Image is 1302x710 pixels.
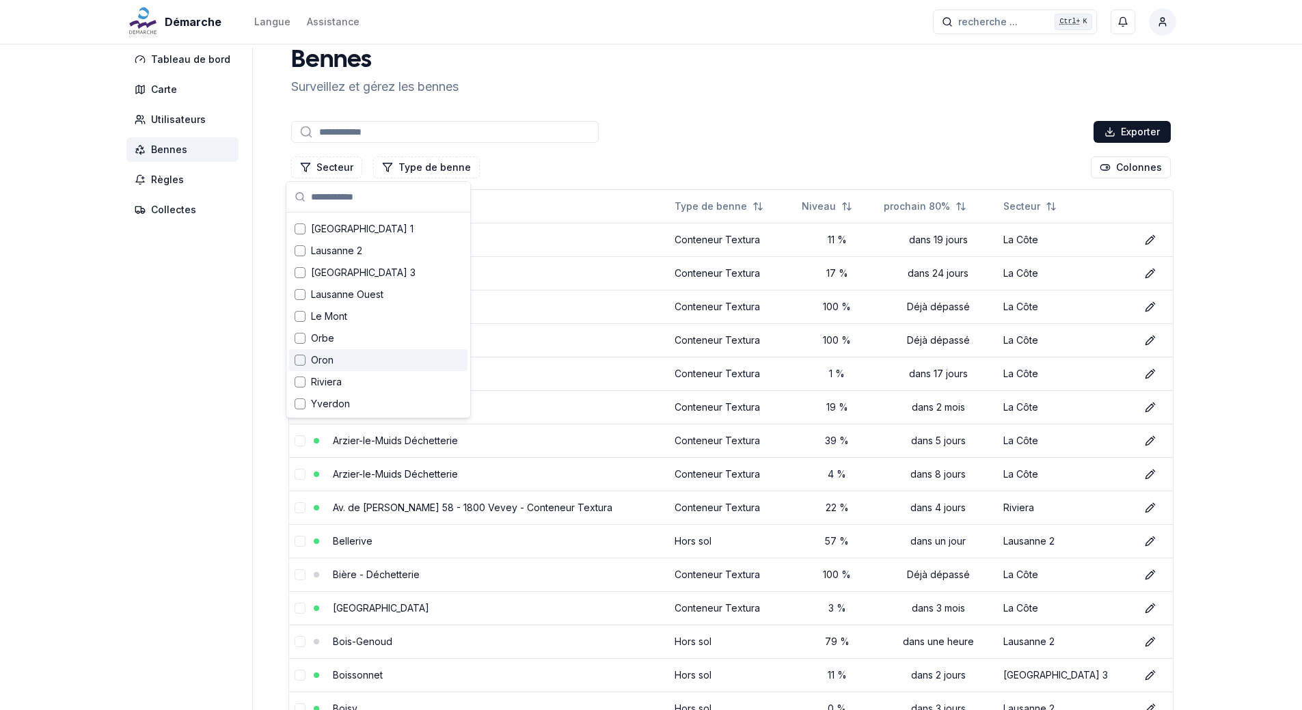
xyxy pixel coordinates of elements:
[876,195,975,217] button: Not sorted. Click to sort ascending.
[998,357,1134,390] td: La Côte
[151,173,184,187] span: Règles
[998,323,1134,357] td: La Côte
[295,469,306,480] button: select-row
[291,156,362,178] button: Filtrer les lignes
[333,669,383,681] a: Boissonnet
[311,353,334,367] span: Oron
[669,491,796,524] td: Conteneur Textura
[311,244,362,258] span: Lausanne 2
[998,290,1134,323] td: La Côte
[884,568,992,582] div: Déjà dépassé
[802,267,873,280] div: 17 %
[998,491,1134,524] td: Riviera
[884,601,992,615] div: dans 3 mois
[802,434,873,448] div: 39 %
[802,333,873,347] div: 100 %
[884,300,992,314] div: Déjà dépassé
[311,266,416,279] span: [GEOGRAPHIC_DATA] 3
[998,658,1134,692] td: [GEOGRAPHIC_DATA] 3
[802,233,873,247] div: 11 %
[669,658,796,692] td: Hors sol
[307,14,360,30] a: Assistance
[794,195,860,217] button: Not sorted. Click to sort ascending.
[295,569,306,580] button: select-row
[669,558,796,591] td: Conteneur Textura
[669,424,796,457] td: Conteneur Textura
[884,635,992,648] div: dans une heure
[333,636,392,647] a: Bois-Genoud
[669,323,796,357] td: Conteneur Textura
[802,568,873,582] div: 100 %
[291,47,459,74] h1: Bennes
[998,256,1134,290] td: La Côte
[311,310,347,323] span: Le Mont
[126,5,159,38] img: Démarche Logo
[1003,200,1040,213] span: Secteur
[802,367,873,381] div: 1 %
[802,534,873,548] div: 57 %
[884,200,950,213] span: prochain 80%
[126,47,244,72] a: Tableau de bord
[802,400,873,414] div: 19 %
[802,467,873,481] div: 4 %
[998,424,1134,457] td: La Côte
[666,195,772,217] button: Not sorted. Click to sort ascending.
[295,603,306,614] button: select-row
[333,602,429,614] a: [GEOGRAPHIC_DATA]
[311,375,342,389] span: Riviera
[884,467,992,481] div: dans 8 jours
[254,14,290,30] button: Langue
[998,390,1134,424] td: La Côte
[254,15,290,29] div: Langue
[669,524,796,558] td: Hors sol
[669,357,796,390] td: Conteneur Textura
[884,501,992,515] div: dans 4 jours
[126,137,244,162] a: Bennes
[1091,156,1171,178] button: Cocher les colonnes
[675,200,747,213] span: Type de benne
[669,457,796,491] td: Conteneur Textura
[884,333,992,347] div: Déjà dépassé
[669,290,796,323] td: Conteneur Textura
[126,197,244,222] a: Collectes
[884,367,992,381] div: dans 17 jours
[998,223,1134,256] td: La Côte
[165,14,221,30] span: Démarche
[151,203,196,217] span: Collectes
[958,15,1018,29] span: recherche ...
[151,53,230,66] span: Tableau de bord
[295,536,306,547] button: select-row
[884,267,992,280] div: dans 24 jours
[998,591,1134,625] td: La Côte
[802,635,873,648] div: 79 %
[311,397,350,411] span: Yverdon
[998,524,1134,558] td: Lausanne 2
[802,601,873,615] div: 3 %
[998,457,1134,491] td: La Côte
[311,288,383,301] span: Lausanne Ouest
[151,113,206,126] span: Utilisateurs
[291,77,459,96] p: Surveillez et gérez les bennes
[1094,121,1171,143] button: Exporter
[151,83,177,96] span: Carte
[884,434,992,448] div: dans 5 jours
[884,534,992,548] div: dans un jour
[998,558,1134,591] td: La Côte
[333,535,372,547] a: Bellerive
[802,668,873,682] div: 11 %
[295,670,306,681] button: select-row
[151,143,187,156] span: Bennes
[995,195,1065,217] button: Not sorted. Click to sort ascending.
[333,468,458,480] a: Arzier-le-Muids Déchetterie
[669,390,796,424] td: Conteneur Textura
[669,625,796,658] td: Hors sol
[311,222,413,236] span: [GEOGRAPHIC_DATA] 1
[884,233,992,247] div: dans 19 jours
[669,591,796,625] td: Conteneur Textura
[295,636,306,647] button: select-row
[126,107,244,132] a: Utilisateurs
[295,502,306,513] button: select-row
[933,10,1097,34] button: recherche ...Ctrl+K
[311,331,334,345] span: Orbe
[373,156,480,178] button: Filtrer les lignes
